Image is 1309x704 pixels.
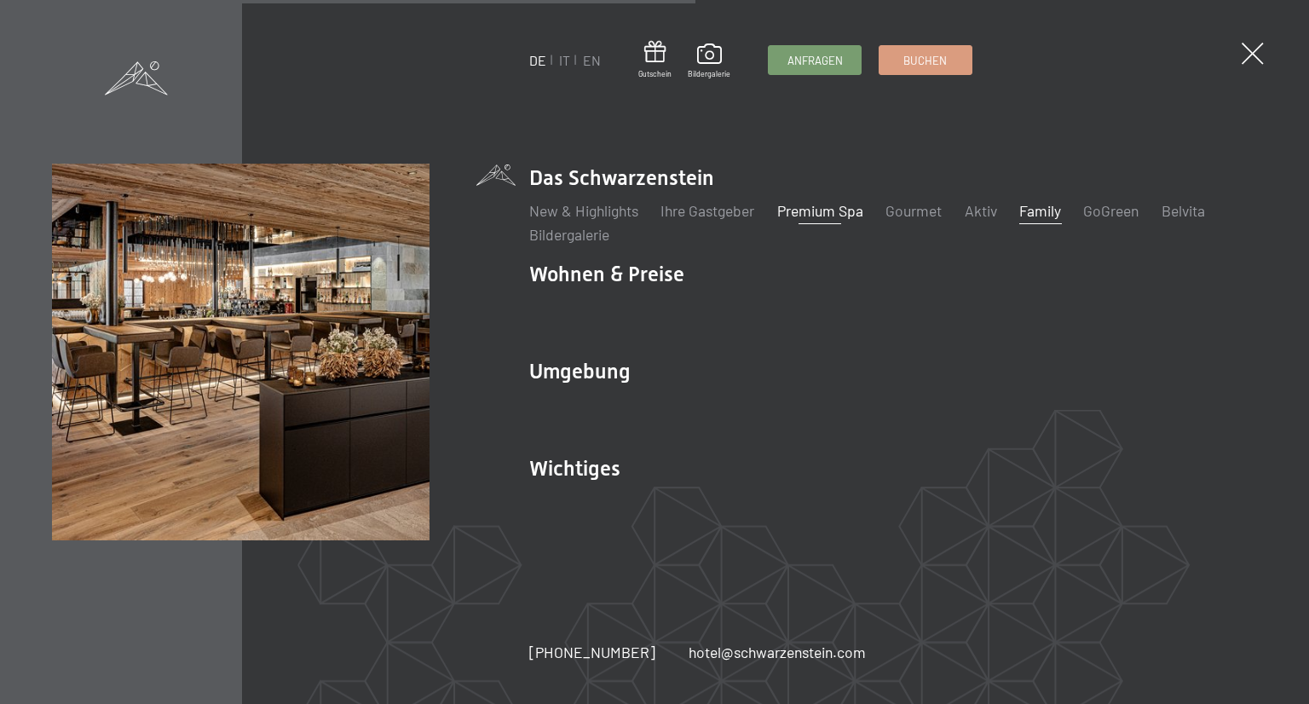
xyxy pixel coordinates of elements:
span: [PHONE_NUMBER] [529,643,655,661]
a: Anfragen [769,46,861,74]
a: Family [1019,201,1061,220]
span: Buchen [903,53,947,68]
a: Gutschein [638,41,672,79]
a: Buchen [879,46,972,74]
a: IT [559,52,570,68]
span: Gutschein [638,69,672,79]
a: Ihre Gastgeber [660,201,754,220]
a: Aktiv [965,201,997,220]
a: Gourmet [885,201,942,220]
a: Belvita [1162,201,1205,220]
a: DE [529,52,546,68]
span: Anfragen [787,53,843,68]
a: EN [583,52,601,68]
a: Premium Spa [777,201,863,220]
a: Bildergalerie [529,225,609,244]
a: [PHONE_NUMBER] [529,642,655,663]
span: Bildergalerie [688,69,730,79]
a: Bildergalerie [688,43,730,79]
a: New & Highlights [529,201,638,220]
a: GoGreen [1083,201,1139,220]
a: hotel@schwarzenstein.com [689,642,866,663]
